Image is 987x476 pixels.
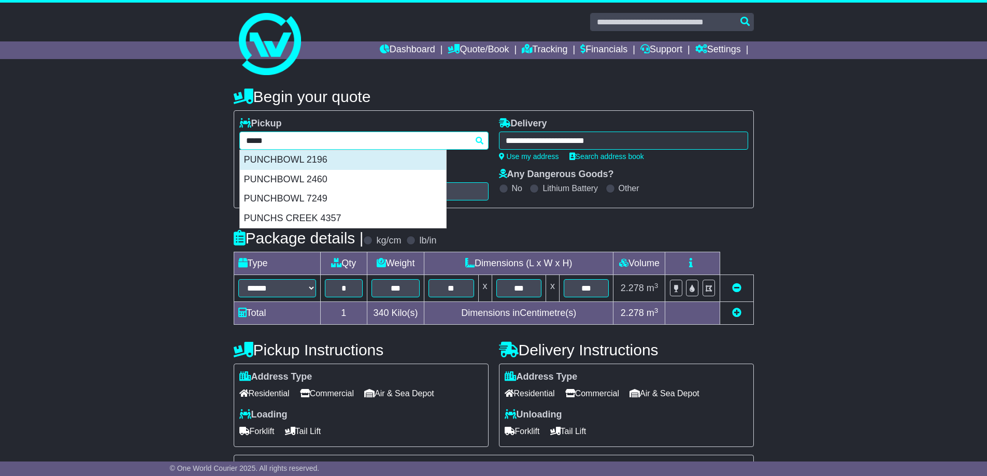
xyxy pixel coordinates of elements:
[569,152,644,161] a: Search address book
[550,423,587,439] span: Tail Lift
[419,235,436,247] label: lb/in
[499,118,547,129] label: Delivery
[424,252,613,275] td: Dimensions (L x W x H)
[240,150,446,170] div: PUNCHBOWL 2196
[621,283,644,293] span: 2.278
[522,41,567,59] a: Tracking
[320,252,367,275] td: Qty
[565,385,619,401] span: Commercial
[234,88,754,105] h4: Begin your quote
[499,341,754,358] h4: Delivery Instructions
[234,229,364,247] h4: Package details |
[376,235,401,247] label: kg/cm
[505,423,540,439] span: Forklift
[234,252,320,275] td: Type
[647,283,659,293] span: m
[320,302,367,325] td: 1
[374,308,389,318] span: 340
[732,283,741,293] a: Remove this item
[630,385,699,401] span: Air & Sea Depot
[234,341,489,358] h4: Pickup Instructions
[499,152,559,161] a: Use my address
[542,183,598,193] label: Lithium Battery
[695,41,741,59] a: Settings
[239,409,288,421] label: Loading
[380,41,435,59] a: Dashboard
[424,302,613,325] td: Dimensions in Centimetre(s)
[234,302,320,325] td: Total
[613,252,665,275] td: Volume
[505,371,578,383] label: Address Type
[546,275,559,302] td: x
[580,41,627,59] a: Financials
[499,169,614,180] label: Any Dangerous Goods?
[505,409,562,421] label: Unloading
[240,189,446,209] div: PUNCHBOWL 7249
[478,275,492,302] td: x
[240,170,446,190] div: PUNCHBOWL 2460
[654,307,659,314] sup: 3
[239,371,312,383] label: Address Type
[285,423,321,439] span: Tail Lift
[364,385,434,401] span: Air & Sea Depot
[505,385,555,401] span: Residential
[619,183,639,193] label: Other
[732,308,741,318] a: Add new item
[367,302,424,325] td: Kilo(s)
[621,308,644,318] span: 2.278
[170,464,320,472] span: © One World Courier 2025. All rights reserved.
[647,308,659,318] span: m
[240,209,446,228] div: PUNCHS CREEK 4357
[512,183,522,193] label: No
[239,385,290,401] span: Residential
[239,118,282,129] label: Pickup
[654,282,659,290] sup: 3
[239,423,275,439] span: Forklift
[367,252,424,275] td: Weight
[300,385,354,401] span: Commercial
[640,41,682,59] a: Support
[448,41,509,59] a: Quote/Book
